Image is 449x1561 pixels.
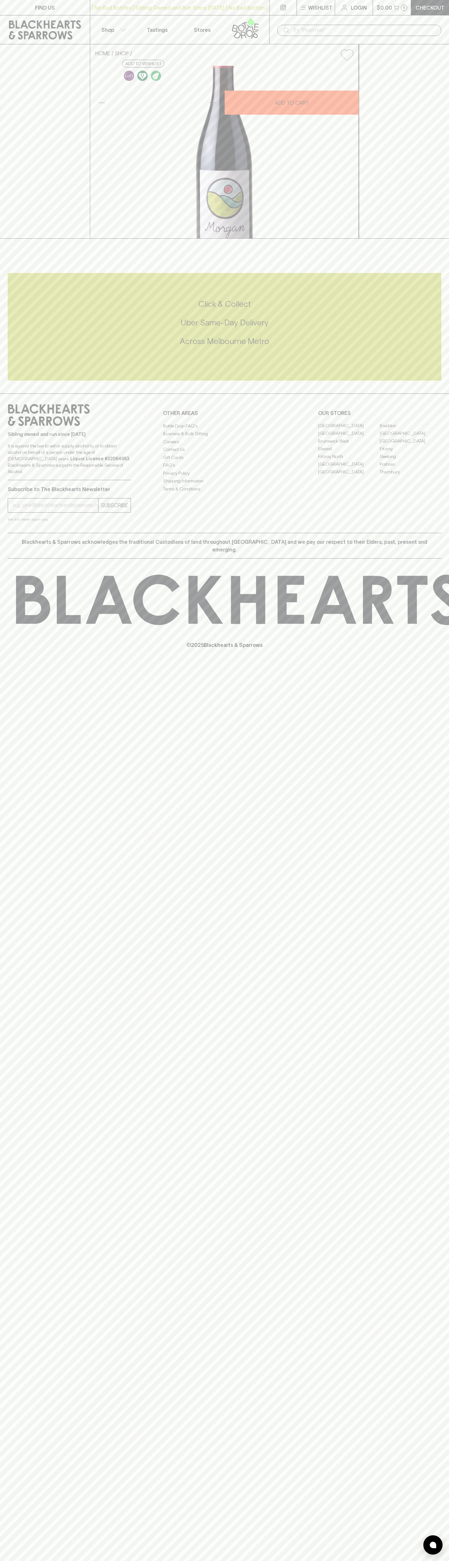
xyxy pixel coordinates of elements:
p: Checkout [416,4,445,12]
button: SUBSCRIBE [99,498,131,512]
p: Wishlist [308,4,332,12]
p: Blackhearts & Sparrows acknowledges the traditional Custodians of land throughout [GEOGRAPHIC_DAT... [13,538,436,553]
a: Some may call it natural, others minimum intervention, either way, it’s hands off & maybe even a ... [122,69,136,83]
a: [GEOGRAPHIC_DATA] [318,422,380,430]
button: Add to wishlist [338,47,356,63]
a: Gift Cards [163,454,286,461]
img: bubble-icon [430,1542,436,1548]
input: e.g. jane@blackheartsandsparrows.com.au [13,500,98,510]
a: Business & Bulk Gifting [163,430,286,438]
a: [GEOGRAPHIC_DATA] [318,468,380,476]
img: Vegan [137,71,148,81]
p: It is against the law to sell or supply alcohol to, or to obtain alcohol on behalf of a person un... [8,443,131,475]
strong: Liquor License #32064953 [70,456,129,461]
a: Tastings [135,15,180,44]
img: Organic [151,71,161,81]
a: Brunswick West [318,437,380,445]
button: ADD TO CART [225,91,359,115]
p: Login [351,4,367,12]
a: Privacy Policy [163,469,286,477]
button: Add to wishlist [122,60,164,67]
a: [GEOGRAPHIC_DATA] [318,461,380,468]
img: Lo-Fi [124,71,134,81]
a: [GEOGRAPHIC_DATA] [318,430,380,437]
a: Thornbury [380,468,441,476]
p: OUR STORES [318,409,441,417]
a: Contact Us [163,446,286,454]
a: Bottle Drop FAQ's [163,422,286,430]
a: Braddon [380,422,441,430]
a: Stores [180,15,225,44]
p: OTHER AREAS [163,409,286,417]
img: 41195.png [90,66,358,238]
p: SUBSCRIBE [101,501,128,509]
a: Organic [149,69,163,83]
a: FAQ's [163,462,286,469]
p: FIND US [35,4,55,12]
h5: Across Melbourne Metro [8,336,441,347]
p: Stores [194,26,211,34]
p: We will never spam you [8,516,131,523]
a: Terms & Conditions [163,485,286,493]
p: Shop [101,26,114,34]
a: [GEOGRAPHIC_DATA] [380,437,441,445]
button: Shop [90,15,135,44]
a: Shipping Information [163,477,286,485]
p: Subscribe to The Blackhearts Newsletter [8,485,131,493]
p: ADD TO CART [275,99,309,107]
a: Geelong [380,453,441,461]
input: Try "Pinot noir" [293,25,436,35]
a: Made without the use of any animal products. [136,69,149,83]
p: 0 [403,6,405,9]
a: SHOP [115,50,129,56]
h5: Uber Same-Day Delivery [8,317,441,328]
p: Sibling owned and run since [DATE] [8,431,131,437]
p: Tastings [147,26,168,34]
a: Elwood [318,445,380,453]
a: Fitzroy North [318,453,380,461]
p: $0.00 [377,4,392,12]
a: [GEOGRAPHIC_DATA] [380,430,441,437]
h5: Click & Collect [8,299,441,309]
a: Prahran [380,461,441,468]
div: Call to action block [8,273,441,381]
a: HOME [95,50,110,56]
a: Careers [163,438,286,445]
a: Fitzroy [380,445,441,453]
